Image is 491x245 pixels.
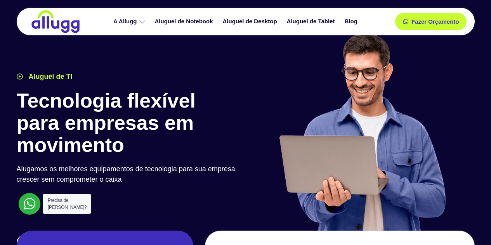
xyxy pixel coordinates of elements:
[151,15,219,28] a: Aluguel de Notebook
[30,10,81,33] img: locação de TI é Allugg
[27,71,73,82] span: Aluguel de TI
[283,15,341,28] a: Aluguel de Tablet
[17,90,242,156] h1: Tecnologia flexível para empresas em movimento
[452,208,491,245] iframe: Chat Widget
[48,198,87,210] span: Precisa de [PERSON_NAME]?
[340,15,363,28] a: Blog
[276,33,448,231] img: aluguel de ti para startups
[17,164,242,185] p: Alugamos os melhores equipamentos de tecnologia para sua empresa crescer sem comprometer o caixa
[109,15,151,28] a: A Allugg
[219,15,283,28] a: Aluguel de Desktop
[411,19,459,24] span: Fazer Orçamento
[395,13,467,30] a: Fazer Orçamento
